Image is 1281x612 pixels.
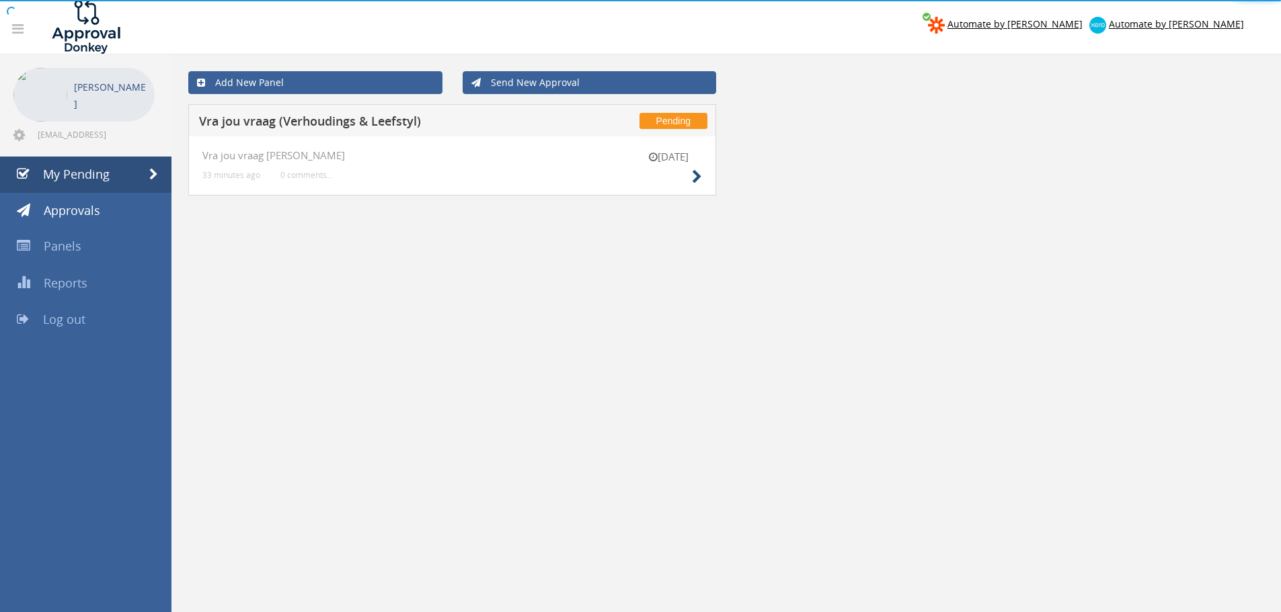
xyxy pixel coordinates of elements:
[44,238,81,254] span: Panels
[43,311,85,327] span: Log out
[280,170,333,180] small: 0 comments...
[639,113,707,129] span: Pending
[188,71,442,94] a: Add New Panel
[1109,17,1244,30] span: Automate by [PERSON_NAME]
[202,170,260,180] small: 33 minutes ago
[1089,17,1106,34] img: xero-logo.png
[202,150,702,161] h4: Vra jou vraag [PERSON_NAME]
[635,150,702,164] small: [DATE]
[38,129,152,140] span: [EMAIL_ADDRESS][DOMAIN_NAME]
[44,202,100,218] span: Approvals
[44,275,87,291] span: Reports
[463,71,717,94] a: Send New Approval
[74,79,148,112] p: [PERSON_NAME]
[43,166,110,182] span: My Pending
[199,115,553,132] h5: Vra jou vraag (Verhoudings & Leefstyl)
[928,17,945,34] img: zapier-logomark.png
[947,17,1083,30] span: Automate by [PERSON_NAME]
